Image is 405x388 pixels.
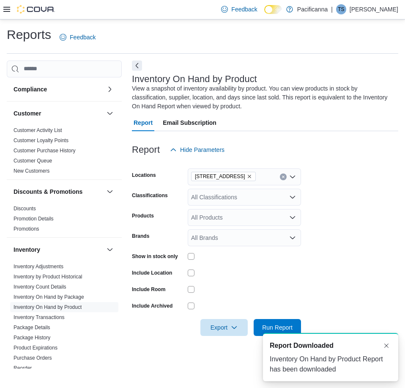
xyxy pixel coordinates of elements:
button: Remove 7035 Market St. - Unit #2 from selection in this group [247,174,252,179]
h3: Report [132,145,160,155]
a: Inventory On Hand by Product [14,304,82,310]
span: [STREET_ADDRESS] [195,172,245,181]
div: View a snapshot of inventory availability by product. You can view products in stock by classific... [132,84,394,111]
a: Inventory On Hand by Package [14,294,84,300]
button: Dismiss toast [381,341,391,351]
span: Feedback [70,33,96,41]
button: Customer [14,109,103,118]
button: Open list of options [289,214,296,221]
button: Discounts & Promotions [105,187,115,197]
h3: Compliance [14,85,47,94]
span: Email Subscription [163,114,216,131]
h1: Reports [7,26,51,43]
div: Tina Shuman [336,4,346,14]
h3: Discounts & Promotions [14,187,82,196]
span: Inventory Count Details [14,283,66,290]
a: Promotion Details [14,216,54,222]
span: Inventory by Product Historical [14,273,82,280]
a: Package History [14,335,50,341]
a: Feedback [56,29,99,46]
span: Promotion Details [14,215,54,222]
button: Customer [105,108,115,118]
a: New Customers [14,168,49,174]
label: Include Location [132,270,172,276]
a: Discounts [14,206,36,212]
label: Locations [132,172,156,179]
button: Run Report [254,319,301,336]
label: Classifications [132,192,168,199]
a: Reorder [14,365,32,371]
img: Cova [17,5,55,14]
span: Feedback [231,5,257,14]
span: Inventory Adjustments [14,263,63,270]
button: Export [200,319,248,336]
span: Inventory Transactions [14,314,65,321]
span: New Customers [14,168,49,174]
h3: Inventory On Hand by Product [132,74,257,84]
button: Hide Parameters [167,141,228,158]
span: 7035 Market St. - Unit #2 [191,172,256,181]
a: Feedback [218,1,260,18]
button: Compliance [105,84,115,94]
p: Pacificanna [297,4,328,14]
label: Products [132,212,154,219]
span: Export [205,319,243,336]
span: Customer Purchase History [14,147,76,154]
button: Compliance [14,85,103,94]
button: Open list of options [289,234,296,241]
div: Customer [7,125,122,179]
input: Dark Mode [264,5,282,14]
div: Discounts & Promotions [7,204,122,237]
span: Promotions [14,226,39,232]
h3: Inventory [14,245,40,254]
h3: Customer [14,109,41,118]
button: Inventory [105,245,115,255]
a: Customer Activity List [14,127,62,133]
a: Inventory Transactions [14,314,65,320]
span: Hide Parameters [180,146,224,154]
span: Customer Activity List [14,127,62,134]
a: Purchase Orders [14,355,52,361]
span: Purchase Orders [14,355,52,361]
a: Customer Queue [14,158,52,164]
a: Product Expirations [14,345,57,351]
a: Customer Purchase History [14,148,76,154]
button: Inventory [14,245,103,254]
span: Package History [14,334,50,341]
p: | [331,4,333,14]
div: Inventory On Hand by Product Report has been downloaded [270,354,391,374]
button: Open list of options [289,173,296,180]
button: Clear input [280,173,287,180]
button: Discounts & Promotions [14,187,103,196]
a: Package Details [14,325,50,330]
a: Inventory Count Details [14,284,66,290]
label: Brands [132,233,149,239]
div: Inventory [7,261,122,387]
p: [PERSON_NAME] [350,4,398,14]
label: Include Room [132,286,165,293]
span: Customer Loyalty Points [14,137,68,144]
span: Report Downloaded [270,341,334,351]
a: Customer Loyalty Points [14,138,68,143]
a: Promotions [14,226,39,232]
button: Next [132,61,142,71]
a: Inventory by Product Historical [14,274,82,280]
span: TS [338,4,344,14]
span: Package Details [14,324,50,331]
span: Run Report [262,323,293,332]
a: Inventory Adjustments [14,264,63,270]
span: Customer Queue [14,157,52,164]
div: Notification [270,341,391,351]
label: Show in stock only [132,253,178,260]
label: Include Archived [132,303,172,309]
span: Report [134,114,153,131]
span: Discounts [14,205,36,212]
button: Open list of options [289,194,296,201]
span: Product Expirations [14,344,57,351]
